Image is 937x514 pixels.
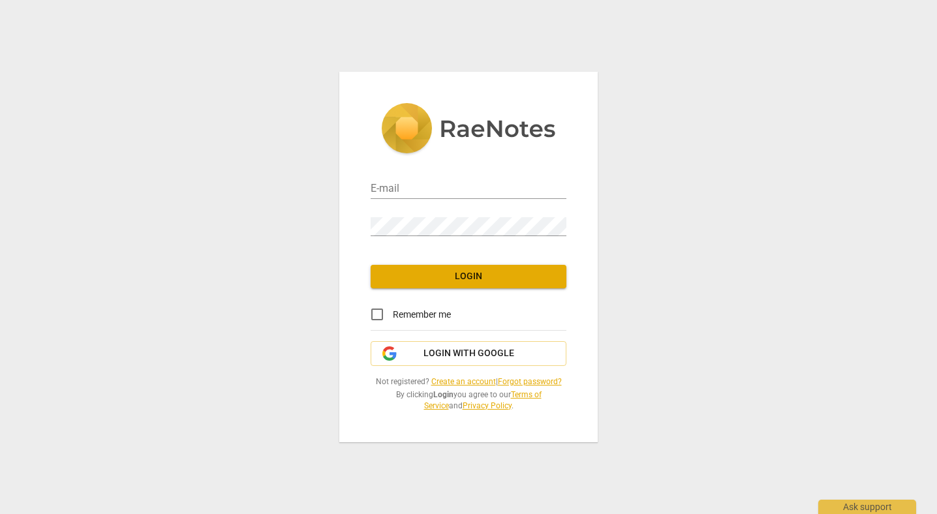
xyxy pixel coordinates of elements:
span: By clicking you agree to our and . [371,389,566,411]
span: Login [381,270,556,283]
span: Not registered? | [371,376,566,387]
span: Remember me [393,308,451,322]
span: Login with Google [423,347,514,360]
button: Login with Google [371,341,566,366]
a: Create an account [431,377,496,386]
img: 5ac2273c67554f335776073100b6d88f.svg [381,103,556,157]
a: Forgot password? [498,377,562,386]
b: Login [433,390,453,399]
a: Terms of Service [424,390,542,410]
a: Privacy Policy [463,401,512,410]
button: Login [371,265,566,288]
div: Ask support [818,500,916,514]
